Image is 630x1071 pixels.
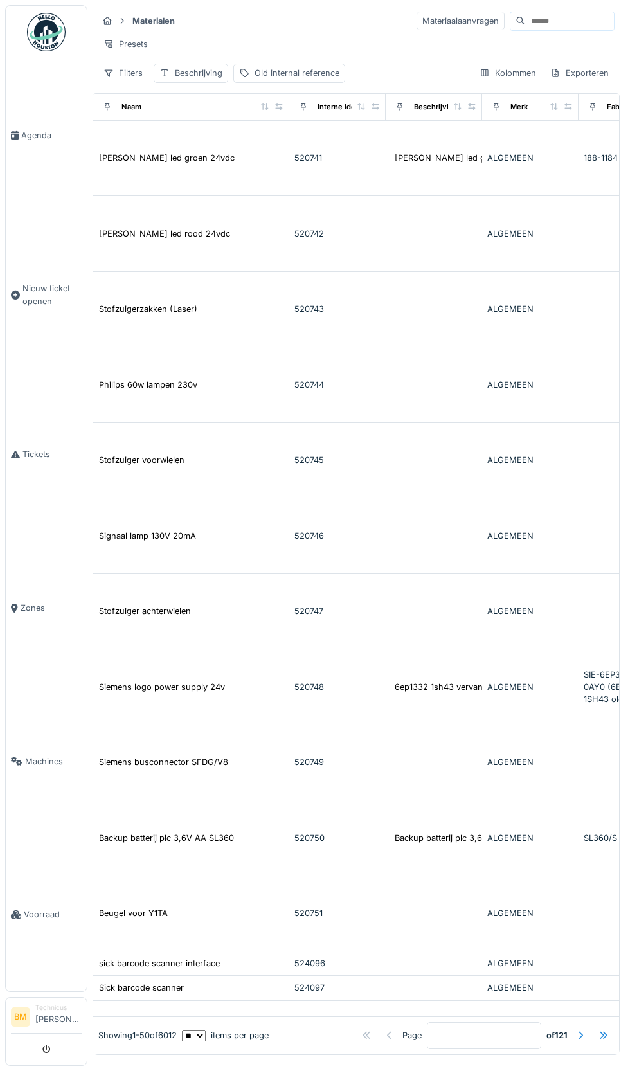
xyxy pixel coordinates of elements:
[11,1003,82,1034] a: BM Technicus[PERSON_NAME]
[98,35,154,53] div: Presets
[544,64,615,82] div: Exporteren
[175,67,222,79] div: Beschrijving
[487,982,573,994] div: ALGEMEEN
[546,1029,568,1041] strong: of 121
[294,957,381,969] div: 524096
[487,605,573,617] div: ALGEMEEN
[487,957,573,969] div: ALGEMEEN
[294,379,381,391] div: 520744
[99,228,230,240] div: [PERSON_NAME] led rood 24vdc
[487,303,573,315] div: ALGEMEEN
[395,832,593,844] div: Backup batterij plc 3,6V AA SIMATIC S5 BATTERI...
[395,681,615,693] div: 6ep1332 1sh43 vervangen door SIE-6EP3332-6SB00-...
[294,228,381,240] div: 520742
[99,907,168,919] div: Beugel voor Y1TA
[402,1029,422,1041] div: Page
[98,64,148,82] div: Filters
[22,282,82,307] span: Nieuw ticket openen
[35,1003,82,1013] div: Technicus
[510,102,528,113] div: Merk
[22,448,82,460] span: Tickets
[487,228,573,240] div: ALGEMEEN
[99,152,235,164] div: [PERSON_NAME] led groen 24vdc
[6,685,87,838] a: Machines
[294,530,381,542] div: 520746
[294,756,381,768] div: 520749
[417,12,505,30] div: Materiaalaanvragen
[294,605,381,617] div: 520747
[294,832,381,844] div: 520750
[487,832,573,844] div: ALGEMEEN
[99,303,197,315] div: Stofzuigerzakken (Laser)
[127,15,180,27] strong: Materialen
[11,1007,30,1027] li: BM
[24,908,82,921] span: Voorraad
[98,1029,177,1041] div: Showing 1 - 50 of 6012
[487,756,573,768] div: ALGEMEEN
[99,605,191,617] div: Stofzuiger achterwielen
[294,303,381,315] div: 520743
[99,530,196,542] div: Signaal lamp 130V 20mA
[487,152,573,164] div: ALGEMEEN
[487,530,573,542] div: ALGEMEEN
[294,152,381,164] div: 520741
[414,102,458,113] div: Beschrijving
[294,454,381,466] div: 520745
[395,152,530,164] div: [PERSON_NAME] led groen 24vdc
[99,957,220,969] div: sick barcode scanner interface
[21,602,82,614] span: Zones
[27,13,66,51] img: Badge_color-CXgf-gQk.svg
[99,379,197,391] div: Philips 60w lampen 230v
[294,907,381,919] div: 520751
[487,379,573,391] div: ALGEMEEN
[487,907,573,919] div: ALGEMEEN
[6,59,87,212] a: Agenda
[99,454,184,466] div: Stofzuiger voorwielen
[99,681,225,693] div: Siemens logo power supply 24v
[35,1003,82,1030] li: [PERSON_NAME]
[99,756,228,768] div: Siemens busconnector SFDG/V8
[6,838,87,992] a: Voorraad
[294,681,381,693] div: 520748
[474,64,542,82] div: Kolommen
[122,102,141,113] div: Naam
[318,102,387,113] div: Interne identificator
[487,681,573,693] div: ALGEMEEN
[21,129,82,141] span: Agenda
[182,1029,269,1041] div: items per page
[99,832,234,844] div: Backup batterij plc 3,6V AA SL360
[25,755,82,768] span: Machines
[255,67,339,79] div: Old internal reference
[487,454,573,466] div: ALGEMEEN
[6,378,87,532] a: Tickets
[99,982,184,994] div: Sick barcode scanner
[6,531,87,685] a: Zones
[294,982,381,994] div: 524097
[6,212,87,378] a: Nieuw ticket openen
